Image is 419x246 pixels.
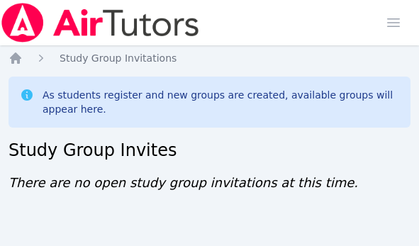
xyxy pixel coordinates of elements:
span: Study Group Invitations [60,52,177,64]
span: There are no open study group invitations at this time. [9,175,358,190]
a: Study Group Invitations [60,51,177,65]
div: As students register and new groups are created, available groups will appear here. [43,88,399,116]
nav: Breadcrumb [9,51,410,65]
h2: Study Group Invites [9,139,410,162]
